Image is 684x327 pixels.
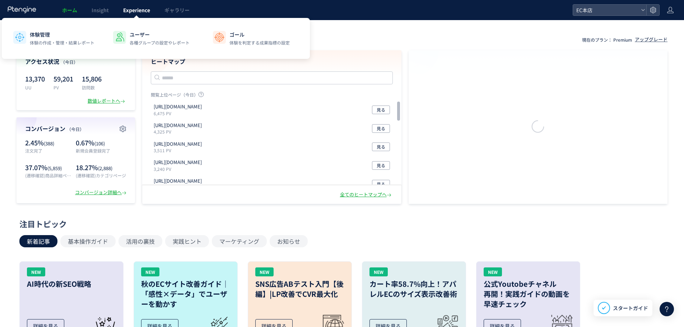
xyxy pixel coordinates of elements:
span: (388) [44,140,54,147]
p: UU [25,84,45,90]
p: 体験管理 [30,31,94,38]
div: コンバージョン詳細へ [75,189,128,196]
span: (2,888) [98,165,112,172]
span: ホーム [62,6,77,14]
div: 数値レポートへ [88,98,126,104]
p: 37.07% [25,163,72,172]
span: 見る [377,161,385,170]
p: https://etvos.com/lusciousskin [154,159,202,166]
p: 1,804 PV [154,184,205,191]
p: 4,325 PV [154,129,205,135]
button: 新着記事 [19,235,57,247]
div: 全てのヒートマップへ [340,191,393,198]
p: 59,201 [53,73,73,84]
h4: アクセス状況 [25,57,126,66]
button: マーケティング [212,235,267,247]
p: 新規会員登録完了 [76,148,126,154]
button: 活用の裏技 [118,235,162,247]
div: NEW [255,267,274,276]
p: https://etvos.com/shop/g/gCN20696-000 [154,178,202,184]
div: アップグレード [635,36,667,43]
p: 6,475 PV [154,110,205,116]
button: 基本操作ガイド [60,235,116,247]
p: 3,511 PV [154,147,205,153]
span: 見る [377,106,385,114]
p: 体験の作成・管理・結果レポート [30,39,94,46]
span: 見る [377,143,385,151]
button: 見る [372,106,390,114]
div: NEW [484,267,502,276]
h3: カート率58.7%向上！アパレルECのサイズ表示改善術 [369,279,459,299]
p: 15,806 [82,73,102,84]
button: 見る [372,143,390,151]
h3: SNS広告ABテスト入門【後編】|LP改善でCVR最大化 [255,279,344,299]
h3: AI時代の新SEO戦略 [27,279,116,289]
p: 訪問数 [82,84,102,90]
p: 2.45% [25,138,72,148]
p: https://etvos.com/shop/customer/menu.aspx [154,141,202,148]
span: (5,859) [47,165,62,172]
h3: 公式Youtobeチャネル 再開！実践ガイドの動画を 早速チェック [484,279,573,309]
span: （今日） [67,126,84,132]
span: EC本店 [574,5,638,15]
div: NEW [27,267,45,276]
span: （今日） [61,59,78,65]
div: NEW [141,267,159,276]
h4: ヒートマップ [151,57,393,66]
p: (遷移確認)カテゴリページ [76,172,126,178]
h4: コンバージョン [25,125,126,133]
p: 閲覧上位ページ（今日） [151,92,393,101]
p: 13,370 [25,73,45,84]
button: 見る [372,124,390,133]
p: 体験を判定する成果指標の設定 [229,39,290,46]
span: Experience [123,6,150,14]
span: ギャラリー [164,6,190,14]
p: PV [53,84,73,90]
button: 見る [372,180,390,188]
div: NEW [369,267,388,276]
p: 18.27% [76,163,126,172]
p: 現在のプラン： Premium [582,37,632,43]
span: スタートガイド [613,304,648,312]
span: 見る [377,124,385,133]
p: https://etvos.com/shop/default.aspx [154,122,202,129]
h3: 秋のECサイト改善ガイド｜「感性×データ」でユーザーを動かす [141,279,230,309]
p: (遷移確認)商品詳細ページ [25,172,72,178]
p: ゴール [229,31,290,38]
button: 実践ヒント [165,235,209,247]
span: (106) [94,140,105,147]
p: ユーザー [130,31,190,38]
span: 見る [377,180,385,188]
p: https://etvos.com/shop/form/form.aspx [154,103,202,110]
p: 注文完了 [25,148,72,154]
span: Insight [92,6,109,14]
p: 各種グループの設定やレポート [130,39,190,46]
p: 3,240 PV [154,166,205,172]
p: 0.67% [76,138,126,148]
div: 注目トピック [19,218,661,229]
button: お知らせ [270,235,308,247]
button: 見る [372,161,390,170]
